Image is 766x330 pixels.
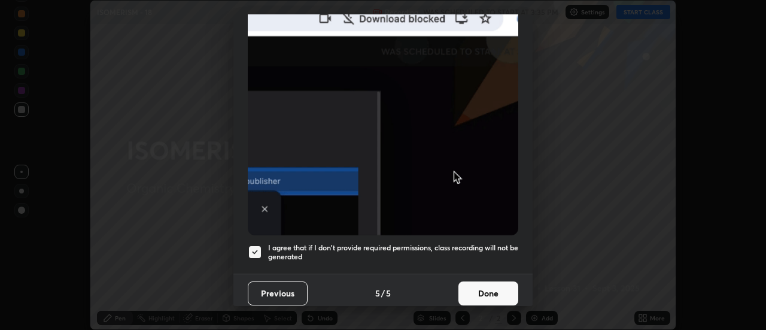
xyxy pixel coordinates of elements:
[248,281,308,305] button: Previous
[458,281,518,305] button: Done
[381,287,385,299] h4: /
[268,243,518,262] h5: I agree that if I don't provide required permissions, class recording will not be generated
[375,287,380,299] h4: 5
[386,287,391,299] h4: 5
